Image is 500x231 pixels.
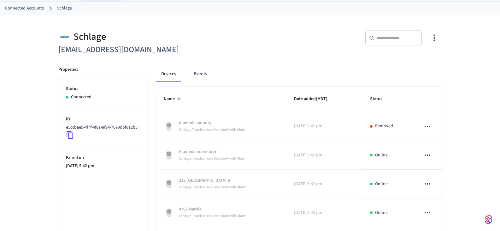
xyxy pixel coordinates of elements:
[164,150,174,160] img: Schlage Sense Smart Deadbolt with Camelot Trim, Front
[189,66,212,82] button: Events
[375,181,388,187] p: Online
[375,152,388,159] p: Online
[370,94,391,104] span: Status
[179,213,246,219] span: Schlage Touchscreen Deadbolt with Alarm
[71,94,91,100] p: Connected
[156,66,181,82] button: Devices
[375,123,393,130] p: Removed
[179,127,246,132] span: Schlage Touchscreen Deadbolt with Alarm
[294,152,355,159] p: [DATE] 5:42 pm
[66,163,141,169] p: [DATE] 5:42 pm
[294,181,355,187] p: [DATE] 5:42 pm
[164,179,174,189] img: Schlage Sense Smart Deadbolt with Camelot Trim, Front
[485,215,492,225] img: SeamLogoGradient.69752ec5.svg
[5,5,44,12] a: Connected Accounts
[179,185,246,190] span: Schlage Touchscreen Deadbolt with Alarm
[66,116,141,123] p: ID
[58,30,71,43] img: Schlage Logo, Square
[58,43,246,56] h6: [EMAIL_ADDRESS][DOMAIN_NAME]
[179,120,246,126] p: Alameda laundry
[179,206,246,213] p: 4702 Marble
[164,121,174,131] img: Schlage Sense Smart Deadbolt with Camelot Trim, Front
[164,208,174,218] img: Schlage Sense Smart Deadbolt with Camelot Trim, Front
[179,177,246,184] p: 318 [GEOGRAPHIC_DATA] 6
[58,30,246,43] div: Schlage
[66,155,141,161] p: Paired on
[179,149,246,155] p: Alameda main door
[66,86,141,92] p: Status
[164,94,183,104] span: Name
[58,66,78,73] p: Properties
[57,5,72,12] a: Schlage
[179,156,246,161] span: Schlage Touchscreen Deadbolt with Alarm
[156,66,442,82] div: connected account tabs
[375,210,388,216] p: Online
[66,124,138,131] p: e5ccbae9-4f7f-4f81-8f94-7679dbf8a2b5
[294,123,355,130] p: [DATE] 5:42 pm
[294,94,336,104] span: Date added(MDT)
[294,210,355,216] p: [DATE] 5:42 pm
